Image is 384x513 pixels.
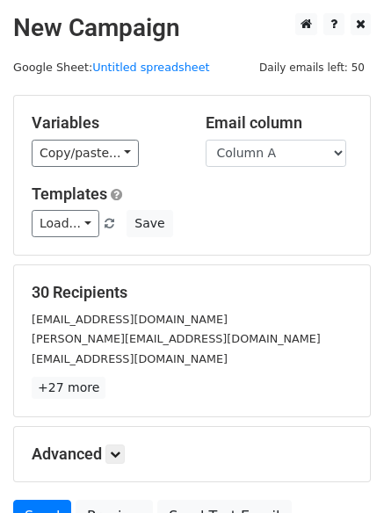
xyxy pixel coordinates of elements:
h5: Advanced [32,444,352,464]
button: Save [127,210,172,237]
a: Daily emails left: 50 [253,61,371,74]
small: Google Sheet: [13,61,210,74]
span: Daily emails left: 50 [253,58,371,77]
a: Untitled spreadsheet [92,61,209,74]
small: [EMAIL_ADDRESS][DOMAIN_NAME] [32,352,228,365]
small: [EMAIL_ADDRESS][DOMAIN_NAME] [32,313,228,326]
a: Copy/paste... [32,140,139,167]
a: Load... [32,210,99,237]
a: +27 more [32,377,105,399]
a: Templates [32,184,107,203]
small: [PERSON_NAME][EMAIL_ADDRESS][DOMAIN_NAME] [32,332,321,345]
h5: Variables [32,113,179,133]
h5: 30 Recipients [32,283,352,302]
h5: Email column [206,113,353,133]
h2: New Campaign [13,13,371,43]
